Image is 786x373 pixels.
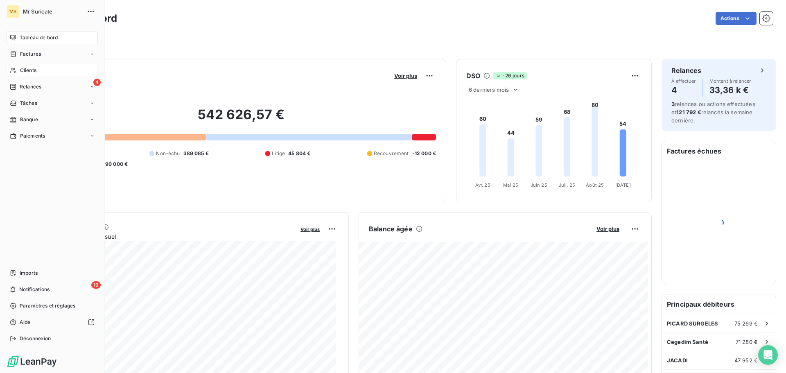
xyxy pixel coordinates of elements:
[615,182,631,188] tspan: [DATE]
[298,225,322,233] button: Voir plus
[671,66,701,75] h6: Relances
[671,84,696,97] h4: 4
[671,101,755,124] span: relances ou actions effectuées et relancés la semaine dernière.
[20,302,75,310] span: Paramètres et réglages
[736,339,758,345] span: 71 280 €
[20,132,45,140] span: Paiements
[667,320,718,327] span: PICARD SURGELES
[758,345,778,365] div: Open Intercom Messenger
[156,150,180,157] span: Non-échu
[7,5,20,18] div: MS
[394,72,417,79] span: Voir plus
[671,79,696,84] span: À effectuer
[734,320,758,327] span: 75 269 €
[93,79,101,86] span: 4
[20,34,58,41] span: Tableau de bord
[20,67,36,74] span: Clients
[671,101,675,107] span: 3
[20,83,41,90] span: Relances
[466,71,480,81] h6: DSO
[46,232,295,241] span: Chiffre d'affaires mensuel
[20,269,38,277] span: Imports
[272,150,285,157] span: Litige
[20,319,31,326] span: Aide
[662,294,776,314] h6: Principaux débiteurs
[662,141,776,161] h6: Factures échues
[300,226,320,232] span: Voir plus
[596,226,619,232] span: Voir plus
[559,182,575,188] tspan: Juil. 25
[493,72,526,79] span: -26 jours
[46,106,436,131] h2: 542 626,57 €
[503,182,518,188] tspan: Mai 25
[667,339,708,345] span: Cegedim Santé
[475,182,490,188] tspan: Avr. 25
[374,150,409,157] span: Recouvrement
[531,182,547,188] tspan: Juin 25
[469,86,509,93] span: 6 derniers mois
[7,355,57,368] img: Logo LeanPay
[709,79,751,84] span: Montant à relancer
[288,150,310,157] span: 45 804 €
[20,99,37,107] span: Tâches
[7,316,98,329] a: Aide
[103,161,128,168] span: -90 000 €
[20,335,51,342] span: Déconnexion
[369,224,413,234] h6: Balance âgée
[20,116,38,123] span: Banque
[667,357,688,364] span: JACADI
[709,84,751,97] h4: 33,36 k €
[91,281,101,289] span: 19
[594,225,622,233] button: Voir plus
[716,12,757,25] button: Actions
[23,8,82,15] span: Mr Suricate
[676,109,701,115] span: 121 792 €
[20,50,41,58] span: Factures
[734,357,758,364] span: 47 952 €
[586,182,604,188] tspan: Août 25
[19,286,50,293] span: Notifications
[392,72,420,79] button: Voir plus
[412,150,436,157] span: -12 000 €
[183,150,209,157] span: 389 085 €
